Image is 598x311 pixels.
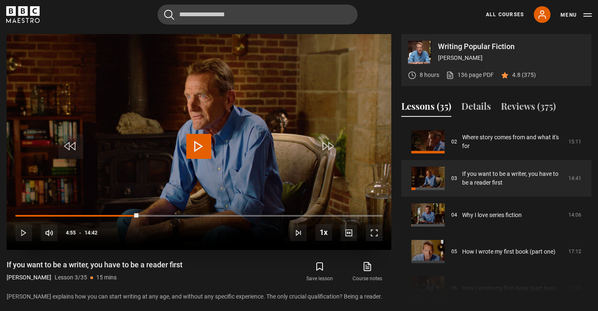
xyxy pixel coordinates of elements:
[486,11,524,18] a: All Courses
[344,260,391,284] a: Course notes
[41,225,58,241] button: Mute
[462,247,555,256] a: How I wrote my first book (part one)
[438,54,585,62] p: [PERSON_NAME]
[340,225,357,241] button: Captions
[512,71,536,79] p: 4.8 (375)
[290,225,307,241] button: Next Lesson
[7,34,391,250] video-js: Video Player
[15,225,32,241] button: Play
[401,99,451,117] button: Lessons (35)
[315,224,332,241] button: Playback Rate
[96,273,117,282] p: 15 mins
[55,273,87,282] p: Lesson 3/35
[164,10,174,20] button: Submit the search query
[420,71,439,79] p: 8 hours
[462,211,522,220] a: Why I love series fiction
[462,170,563,187] a: If you want to be a writer, you have to be a reader first
[366,225,383,241] button: Fullscreen
[438,43,585,50] p: Writing Popular Fiction
[66,225,76,240] span: 4:55
[158,5,358,25] input: Search
[7,273,51,282] p: [PERSON_NAME]
[15,215,383,217] div: Progress Bar
[461,99,491,117] button: Details
[7,260,183,270] h1: If you want to be a writer, you have to be a reader first
[85,225,98,240] span: 14:42
[446,71,494,79] a: 136 page PDF
[501,99,556,117] button: Reviews (375)
[462,133,563,151] a: Where story comes from and what it's for
[6,6,40,23] svg: BBC Maestro
[79,230,81,236] span: -
[560,11,592,19] button: Toggle navigation
[7,292,391,301] p: [PERSON_NAME] explains how you can start writing at any age, and without any specific experience....
[296,260,343,284] button: Save lesson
